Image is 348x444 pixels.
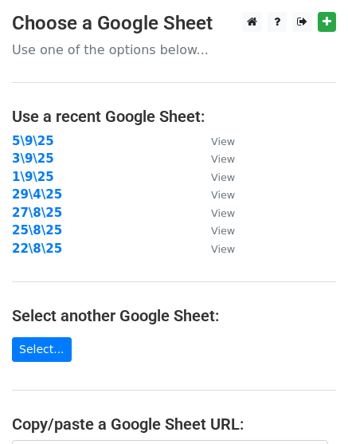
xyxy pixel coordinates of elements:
a: View [195,242,235,256]
small: View [211,225,235,237]
a: 22\8\25 [12,242,62,256]
a: View [195,134,235,148]
a: 3\9\25 [12,151,54,166]
small: View [211,153,235,165]
small: View [211,243,235,255]
small: View [211,171,235,183]
small: View [211,136,235,147]
h4: Select another Google Sheet: [12,306,336,325]
a: Select... [12,337,72,362]
a: View [195,170,235,184]
a: 27\8\25 [12,206,62,220]
a: View [195,223,235,238]
small: View [211,189,235,201]
p: Use one of the options below... [12,41,336,58]
h4: Use a recent Google Sheet: [12,107,336,126]
a: 29\4\25 [12,187,62,202]
a: 1\9\25 [12,170,54,184]
a: View [195,206,235,220]
h4: Copy/paste a Google Sheet URL: [12,415,336,434]
a: View [195,187,235,202]
a: View [195,151,235,166]
h3: Choose a Google Sheet [12,12,336,35]
a: 5\9\25 [12,134,54,148]
a: 25\8\25 [12,223,62,238]
small: View [211,207,235,219]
